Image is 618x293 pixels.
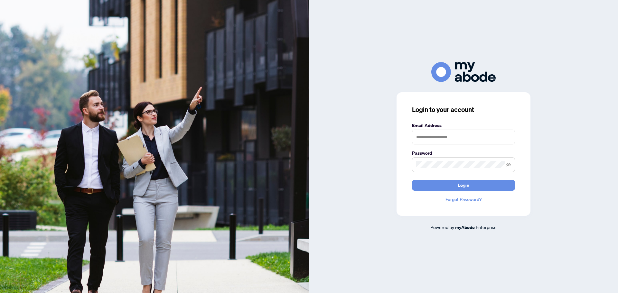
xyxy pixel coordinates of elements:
[431,62,496,82] img: ma-logo
[412,196,515,203] a: Forgot Password?
[412,122,515,129] label: Email Address
[412,150,515,157] label: Password
[412,180,515,191] button: Login
[412,105,515,114] h3: Login to your account
[458,180,469,190] span: Login
[476,224,497,230] span: Enterprise
[506,162,511,167] span: eye-invisible
[455,224,475,231] a: myAbode
[430,224,454,230] span: Powered by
